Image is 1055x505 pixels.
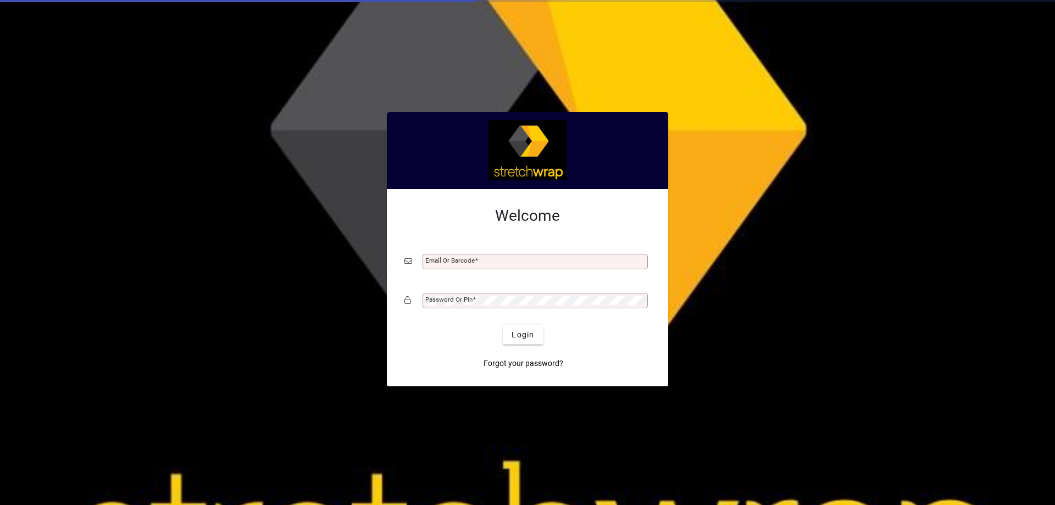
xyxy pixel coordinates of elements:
a: Forgot your password? [479,353,568,373]
span: Forgot your password? [484,358,563,369]
span: Login [512,329,534,341]
mat-label: Email or Barcode [425,257,475,264]
button: Login [503,325,543,345]
h2: Welcome [404,207,651,225]
mat-label: Password or Pin [425,296,473,303]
